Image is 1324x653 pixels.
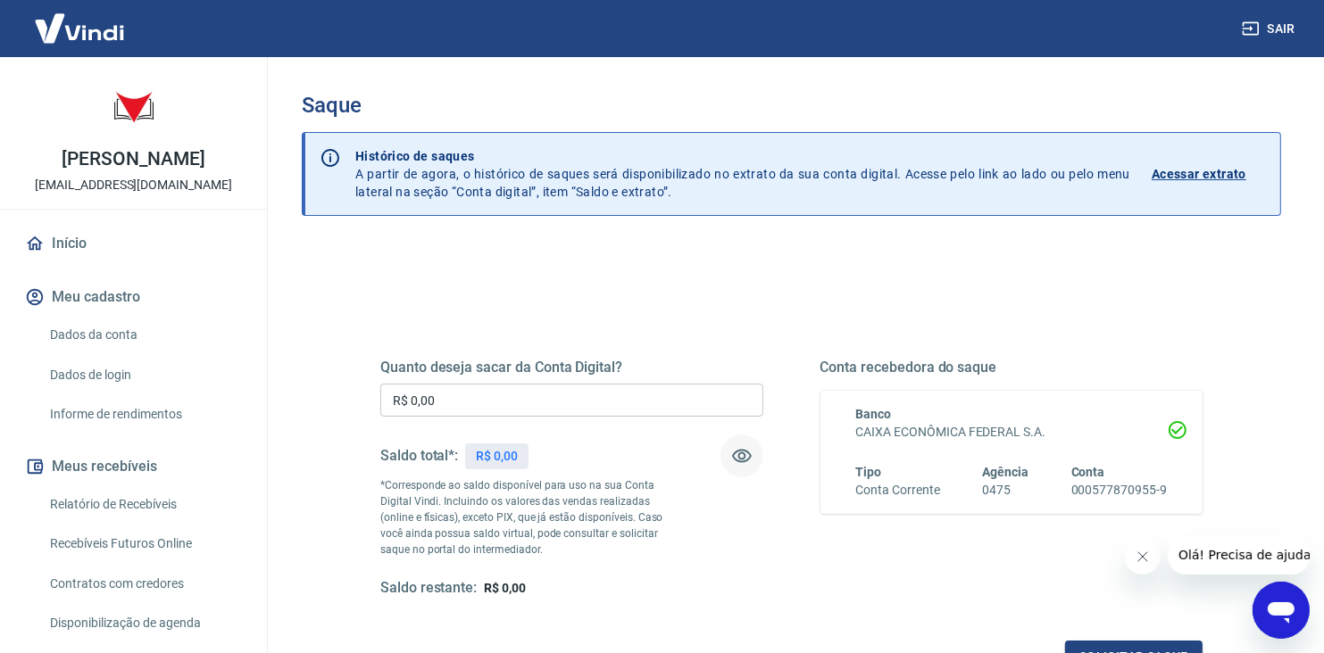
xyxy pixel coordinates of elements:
[62,150,204,169] p: [PERSON_NAME]
[820,359,1203,376] h5: Conta recebedora do saque
[43,357,246,393] a: Dados de login
[380,359,763,376] h5: Quanto deseja sacar da Conta Digital?
[302,93,1281,118] h3: Saque
[1071,465,1105,479] span: Conta
[1152,165,1246,183] p: Acessar extrato
[21,447,246,486] button: Meus recebíveis
[11,12,150,27] span: Olá! Precisa de ajuda?
[856,465,882,479] span: Tipo
[21,224,246,263] a: Início
[21,1,137,55] img: Vindi
[856,407,892,421] span: Banco
[1238,12,1303,45] button: Sair
[1168,535,1310,574] iframe: Mensagem da empresa
[380,447,458,465] h5: Saldo total*:
[856,481,940,500] h6: Conta Corrente
[21,277,246,317] button: Meu cadastro
[43,396,246,433] a: Informe de rendimentos
[35,176,232,194] p: [EMAIL_ADDRESS][DOMAIN_NAME]
[43,486,246,523] a: Relatório de Recebíveis
[355,147,1130,165] p: Histórico de saques
[856,423,1168,442] h6: CAIXA ECONÔMICA FEDERAL S.A.
[380,579,477,598] h5: Saldo restante:
[43,605,246,641] a: Disponibilização de agenda
[98,71,170,143] img: a5dbdfb1-e433-4c68-8643-e7b0d1ab328d.jpeg
[1125,539,1161,574] iframe: Fechar mensagem
[1071,481,1167,500] h6: 000577870955-9
[43,317,246,353] a: Dados da conta
[43,525,246,562] a: Recebíveis Futuros Online
[1152,147,1266,201] a: Acessar extrato
[476,447,518,466] p: R$ 0,00
[982,481,1028,500] h6: 0475
[43,566,246,602] a: Contratos com credores
[484,581,526,595] span: R$ 0,00
[380,477,667,558] p: *Corresponde ao saldo disponível para uso na sua Conta Digital Vindi. Incluindo os valores das ve...
[982,465,1028,479] span: Agência
[355,147,1130,201] p: A partir de agora, o histórico de saques será disponibilizado no extrato da sua conta digital. Ac...
[1253,582,1310,639] iframe: Botão para abrir a janela de mensagens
